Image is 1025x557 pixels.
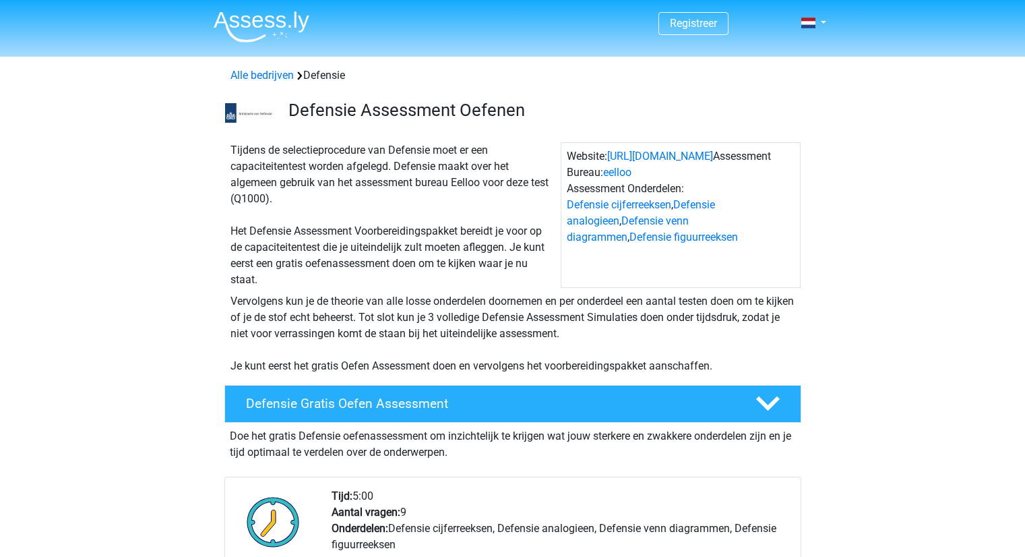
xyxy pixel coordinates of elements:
a: eelloo [603,166,631,179]
div: Defensie [225,67,801,84]
b: Aantal vragen: [332,506,400,519]
div: Tijdens de selectieprocedure van Defensie moet er een capaciteitentest worden afgelegd. Defensie ... [225,142,561,288]
a: Registreer [670,17,717,30]
img: Klok [239,488,307,556]
div: Vervolgens kun je de theorie van alle losse onderdelen doornemen en per onderdeel een aantal test... [225,293,801,374]
b: Tijd: [332,490,352,502]
b: Onderdelen: [332,522,388,535]
div: Doe het gratis Defensie oefenassessment om inzichtelijk te krijgen wat jouw sterkere en zwakkere ... [224,423,801,461]
h3: Defensie Assessment Oefenen [288,100,790,121]
div: Website: Assessment Bureau: Assessment Onderdelen: , , , [561,142,801,288]
a: Defensie cijferreeksen [567,198,671,211]
a: [URL][DOMAIN_NAME] [607,150,713,163]
h4: Defensie Gratis Oefen Assessment [246,396,734,411]
img: Assessly [214,11,309,42]
a: Alle bedrijven [230,69,294,82]
a: Defensie figuurreeksen [629,231,738,243]
a: Defensie venn diagrammen [567,214,689,243]
a: Defensie analogieen [567,198,715,227]
a: Defensie Gratis Oefen Assessment [219,385,807,423]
